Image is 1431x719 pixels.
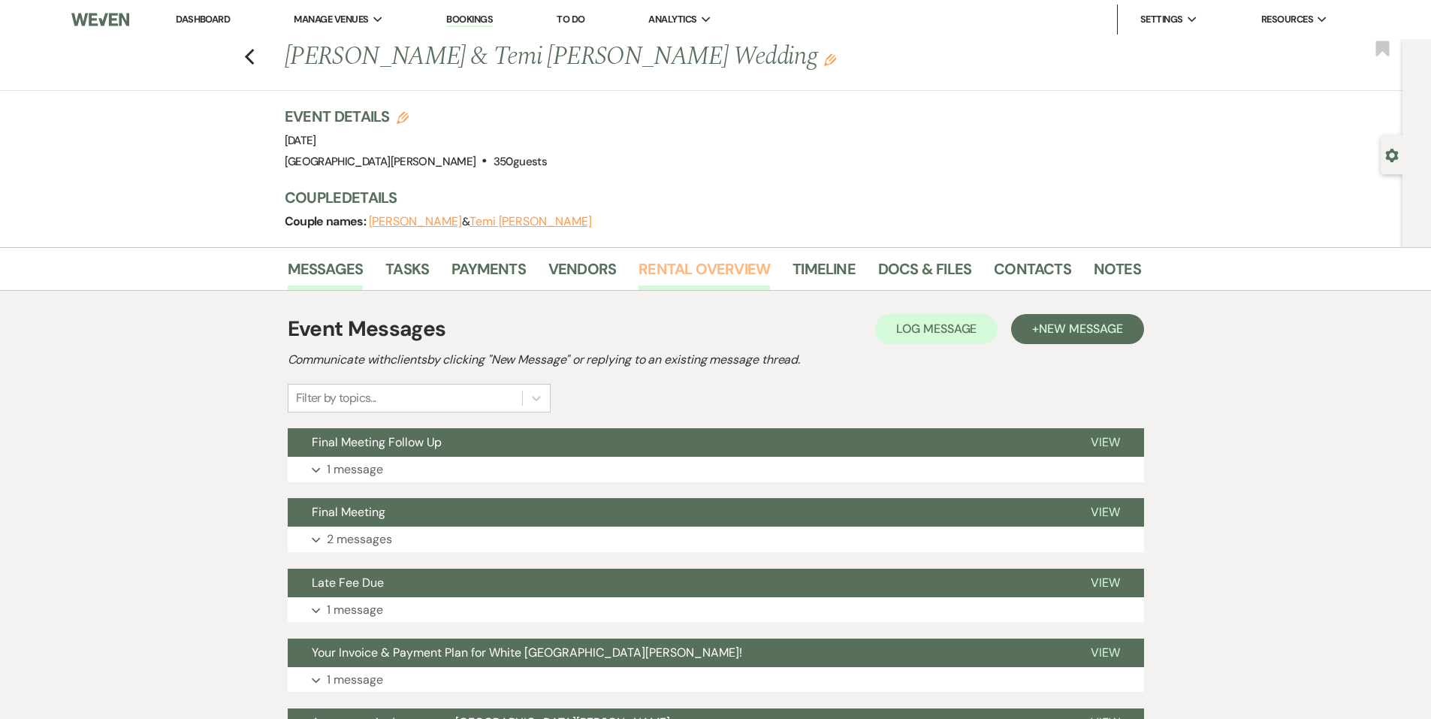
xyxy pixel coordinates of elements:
[469,216,592,228] button: Temi [PERSON_NAME]
[288,428,1067,457] button: Final Meeting Follow Up
[451,257,526,290] a: Payments
[176,13,230,26] a: Dashboard
[1067,639,1144,667] button: View
[285,187,1126,208] h3: Couple Details
[1094,257,1141,290] a: Notes
[285,133,316,148] span: [DATE]
[446,13,493,27] a: Bookings
[285,106,547,127] h3: Event Details
[285,213,369,229] span: Couple names:
[1091,504,1120,520] span: View
[288,639,1067,667] button: Your Invoice & Payment Plan for White [GEOGRAPHIC_DATA][PERSON_NAME]!
[1067,569,1144,597] button: View
[792,257,856,290] a: Timeline
[285,154,476,169] span: [GEOGRAPHIC_DATA][PERSON_NAME]
[296,389,376,407] div: Filter by topics...
[1067,498,1144,527] button: View
[1039,321,1122,337] span: New Message
[288,527,1144,552] button: 2 messages
[71,4,128,35] img: Weven Logo
[1067,428,1144,457] button: View
[312,575,384,591] span: Late Fee Due
[1261,12,1313,27] span: Resources
[385,257,429,290] a: Tasks
[994,257,1071,290] a: Contacts
[896,321,977,337] span: Log Message
[369,214,592,229] span: &
[1140,12,1183,27] span: Settings
[312,434,442,450] span: Final Meeting Follow Up
[327,670,383,690] p: 1 message
[648,12,696,27] span: Analytics
[1091,645,1120,660] span: View
[288,667,1144,693] button: 1 message
[288,351,1144,369] h2: Communicate with clients by clicking "New Message" or replying to an existing message thread.
[878,257,971,290] a: Docs & Files
[639,257,770,290] a: Rental Overview
[824,53,836,66] button: Edit
[288,257,364,290] a: Messages
[494,154,547,169] span: 350 guests
[288,569,1067,597] button: Late Fee Due
[312,504,385,520] span: Final Meeting
[288,498,1067,527] button: Final Meeting
[294,12,368,27] span: Manage Venues
[369,216,462,228] button: [PERSON_NAME]
[288,313,446,345] h1: Event Messages
[327,460,383,479] p: 1 message
[288,457,1144,482] button: 1 message
[1091,434,1120,450] span: View
[288,597,1144,623] button: 1 message
[1011,314,1143,344] button: +New Message
[327,530,392,549] p: 2 messages
[1091,575,1120,591] span: View
[875,314,998,344] button: Log Message
[312,645,742,660] span: Your Invoice & Payment Plan for White [GEOGRAPHIC_DATA][PERSON_NAME]!
[548,257,616,290] a: Vendors
[557,13,584,26] a: To Do
[285,39,958,75] h1: [PERSON_NAME] & Temi [PERSON_NAME] Wedding
[327,600,383,620] p: 1 message
[1385,147,1399,162] button: Open lead details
